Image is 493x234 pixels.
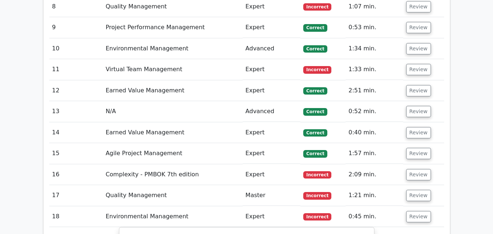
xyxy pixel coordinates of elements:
[406,169,431,180] button: Review
[346,185,403,206] td: 1:21 min.
[103,38,242,59] td: Environmental Management
[406,1,431,12] button: Review
[243,206,301,227] td: Expert
[49,101,103,122] td: 13
[49,17,103,38] td: 9
[303,150,327,157] span: Correct
[103,101,242,122] td: N/A
[303,108,327,115] span: Correct
[49,38,103,59] td: 10
[103,17,242,38] td: Project Performance Management
[406,190,431,201] button: Review
[49,164,103,185] td: 16
[346,206,403,227] td: 0:45 min.
[303,45,327,53] span: Correct
[303,87,327,95] span: Correct
[243,185,301,206] td: Master
[103,185,242,206] td: Quality Management
[406,22,431,33] button: Review
[103,80,242,101] td: Earned Value Management
[303,24,327,31] span: Correct
[346,101,403,122] td: 0:52 min.
[103,143,242,164] td: Agile Project Management
[346,122,403,143] td: 0:40 min.
[346,59,403,80] td: 1:33 min.
[303,213,331,220] span: Incorrect
[243,59,301,80] td: Expert
[49,185,103,206] td: 17
[303,3,331,11] span: Incorrect
[49,143,103,164] td: 15
[346,17,403,38] td: 0:53 min.
[406,85,431,96] button: Review
[303,66,331,73] span: Incorrect
[406,43,431,54] button: Review
[406,148,431,159] button: Review
[303,171,331,179] span: Incorrect
[406,211,431,222] button: Review
[406,127,431,138] button: Review
[103,164,242,185] td: Complexity - PMBOK 7th edition
[346,80,403,101] td: 2:51 min.
[49,122,103,143] td: 14
[243,101,301,122] td: Advanced
[243,38,301,59] td: Advanced
[49,59,103,80] td: 11
[346,38,403,59] td: 1:34 min.
[243,80,301,101] td: Expert
[243,164,301,185] td: Expert
[346,164,403,185] td: 2:09 min.
[243,143,301,164] td: Expert
[303,192,331,199] span: Incorrect
[346,143,403,164] td: 1:57 min.
[103,122,242,143] td: Earned Value Management
[103,59,242,80] td: Virtual Team Management
[243,122,301,143] td: Expert
[49,80,103,101] td: 12
[49,206,103,227] td: 18
[243,17,301,38] td: Expert
[406,106,431,117] button: Review
[406,64,431,75] button: Review
[103,206,242,227] td: Environmental Management
[303,129,327,137] span: Correct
